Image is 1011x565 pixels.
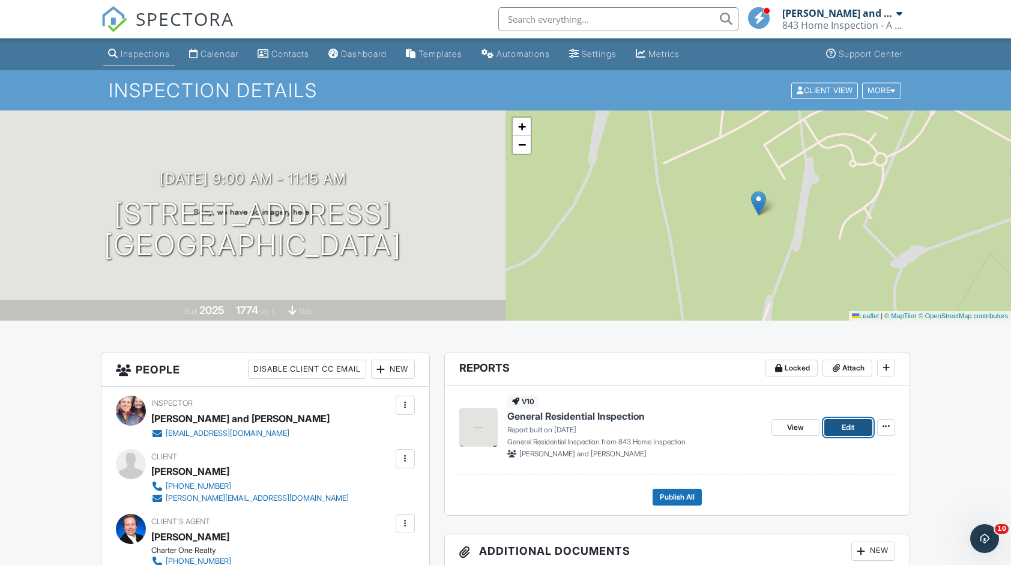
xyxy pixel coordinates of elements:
h3: People [101,352,429,387]
span: sq. ft. [260,307,277,316]
a: © MapTiler [884,312,917,319]
a: Contacts [253,43,314,65]
a: Zoom out [513,136,531,154]
span: 10 [995,524,1009,534]
span: − [518,137,526,152]
div: [PHONE_NUMBER] [166,482,231,491]
a: Client View [790,85,861,94]
a: Dashboard [324,43,391,65]
div: 843 Home Inspection - A division of Diakon Services Group Incorporated [782,19,902,31]
div: Inspections [121,49,170,59]
a: Settings [564,43,621,65]
a: © OpenStreetMap contributors [919,312,1008,319]
div: More [862,82,901,98]
div: Disable Client CC Email [248,360,366,379]
img: Marker [751,191,766,216]
a: Inspections [103,43,175,65]
h3: [DATE] 9:00 am - 11:15 am [160,171,346,187]
span: SPECTORA [136,6,234,31]
h1: Inspection Details [109,80,902,101]
div: Calendar [201,49,238,59]
div: 1774 [236,304,258,316]
input: Search everything... [498,7,738,31]
a: Calendar [184,43,243,65]
a: Automations (Basic) [477,43,555,65]
span: Client's Agent [151,517,210,526]
a: [PERSON_NAME] [151,528,229,546]
div: Settings [582,49,617,59]
a: Support Center [821,43,908,65]
div: Templates [418,49,462,59]
div: Charter One Realty [151,546,299,555]
a: Zoom in [513,118,531,136]
a: [PERSON_NAME][EMAIL_ADDRESS][DOMAIN_NAME] [151,492,349,504]
div: New [371,360,415,379]
img: The Best Home Inspection Software - Spectora [101,6,127,32]
div: [EMAIL_ADDRESS][DOMAIN_NAME] [166,429,289,438]
div: [PERSON_NAME] [151,462,229,480]
div: Client View [791,82,858,98]
div: [PERSON_NAME] and [PERSON_NAME] [151,409,330,428]
iframe: Intercom live chat [970,524,999,553]
div: Automations [496,49,550,59]
div: 2025 [199,304,225,316]
span: Built [184,307,198,316]
span: | [881,312,883,319]
div: Support Center [839,49,903,59]
a: SPECTORA [101,16,234,41]
span: Client [151,452,177,461]
span: slab [298,307,312,316]
a: [PHONE_NUMBER] [151,480,349,492]
div: Dashboard [341,49,387,59]
div: [PERSON_NAME][EMAIL_ADDRESS][DOMAIN_NAME] [166,494,349,503]
span: Inspector [151,399,193,408]
a: Templates [401,43,467,65]
div: Metrics [648,49,680,59]
div: [PERSON_NAME] and [PERSON_NAME] [782,7,893,19]
div: New [851,542,895,561]
span: + [518,119,526,134]
a: [EMAIL_ADDRESS][DOMAIN_NAME] [151,428,320,440]
div: Contacts [271,49,309,59]
h1: [STREET_ADDRESS] [GEOGRAPHIC_DATA] [104,198,402,262]
a: Leaflet [852,312,879,319]
a: Metrics [631,43,684,65]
